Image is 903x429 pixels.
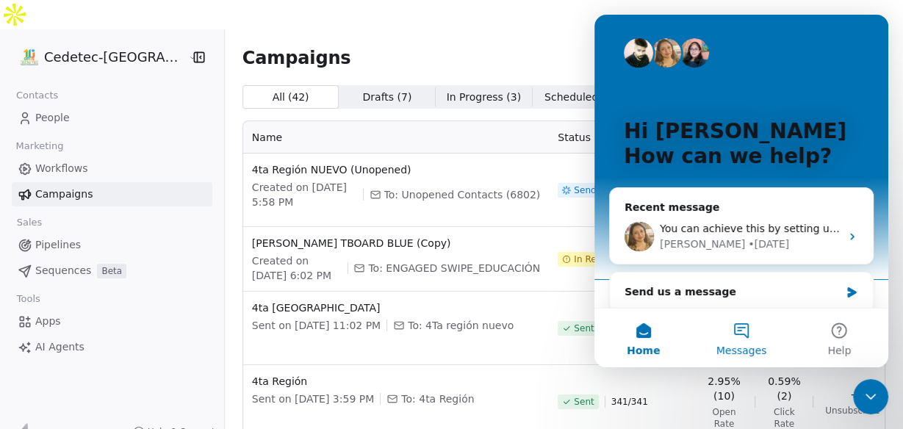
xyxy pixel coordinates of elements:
[35,339,84,355] span: AI Agents
[574,184,610,196] span: Sending
[705,374,743,403] span: 2.95% (10)
[252,374,540,389] span: 4ta Región
[408,318,514,333] span: To: 4Ta región nuevo
[10,84,65,107] span: Contacts
[242,47,351,68] span: Campaigns
[447,90,522,105] span: In Progress ( 3 )
[35,263,91,278] span: Sequences
[549,121,696,154] th: Status
[252,180,357,209] span: Created on [DATE] 5:58 PM
[825,405,879,417] span: Unsubscribe
[12,156,212,181] a: Workflows
[851,387,855,402] span: -
[611,396,648,408] span: 341 / 341
[767,374,801,403] span: 0.59% (2)
[252,253,342,283] span: Created on [DATE] 6:02 PM
[18,45,177,70] button: Cedetec-[GEOGRAPHIC_DATA]
[544,90,616,105] span: Scheduled ( 0 )
[12,182,212,206] a: Campaigns
[97,264,126,278] span: Beta
[574,322,594,334] span: Sent
[35,161,88,176] span: Workflows
[35,187,93,202] span: Campaigns
[10,212,48,234] span: Sales
[252,318,381,333] span: Sent on [DATE] 11:02 PM
[35,237,81,253] span: Pipelines
[10,288,46,310] span: Tools
[243,121,549,154] th: Name
[12,106,212,130] a: People
[853,379,888,414] iframe: Intercom live chat
[252,236,540,250] span: [PERSON_NAME] TBOARD BLUE (Copy)
[362,90,411,105] span: Drafts ( 7 )
[252,392,374,406] span: Sent on [DATE] 3:59 PM
[12,259,212,283] a: SequencesBeta
[21,48,38,66] img: IMAGEN%2010%20A%C3%83%C2%91OS.png
[35,110,70,126] span: People
[35,314,61,329] span: Apps
[12,233,212,257] a: Pipelines
[401,392,474,406] span: To: 4ta Región
[12,309,212,334] a: Apps
[574,253,616,265] span: In Review
[44,48,184,67] span: Cedetec-[GEOGRAPHIC_DATA]
[574,396,594,408] span: Sent
[594,15,888,367] iframe: Intercom live chat
[10,135,70,157] span: Marketing
[368,261,540,275] span: To: ENGAGED SWIPE_EDUCACIÓN
[252,162,540,177] span: 4ta Región NUEVO (Unopened)
[252,300,540,315] span: 4ta [GEOGRAPHIC_DATA]
[12,335,212,359] a: AI Agents
[384,187,541,202] span: To: Unopened Contacts (6802)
